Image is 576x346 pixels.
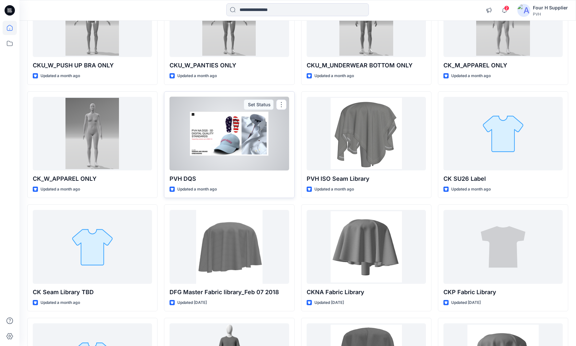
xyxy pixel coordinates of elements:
p: Updated a month ago [177,73,217,79]
div: PVH [533,12,568,17]
p: Updated a month ago [41,73,80,79]
a: PVH DQS [170,97,289,170]
p: DFG Master Fabric library_Feb 07 2018 [170,288,289,297]
p: PVH ISO Seam Library [307,174,426,183]
a: DFG Master Fabric library_Feb 07 2018 [170,210,289,283]
p: Updated a month ago [41,186,80,193]
a: CKP Fabric Library [443,210,563,283]
p: Updated a month ago [177,186,217,193]
p: CKU_W_PUSH UP BRA ONLY [33,61,152,70]
p: Updated [DATE] [177,299,207,306]
a: CK Seam Library TBD [33,210,152,283]
p: Updated a month ago [451,73,491,79]
p: CKP Fabric Library [443,288,563,297]
img: avatar [517,4,530,17]
p: CK_M_APPAREL ONLY [443,61,563,70]
p: Updated a month ago [314,73,354,79]
p: CKU_M_UNDERWEAR BOTTOM ONLY [307,61,426,70]
p: Updated a month ago [314,186,354,193]
a: CKNA Fabric Library [307,210,426,283]
p: CKU_W_PANTIES ONLY [170,61,289,70]
p: CK Seam Library TBD [33,288,152,297]
a: CK SU26 Label [443,97,563,170]
a: PVH ISO Seam Library [307,97,426,170]
a: CK_W_APPAREL ONLY [33,97,152,170]
p: Updated a month ago [41,299,80,306]
p: Updated [DATE] [451,299,481,306]
div: Four H Supplier [533,4,568,12]
p: CK_W_APPAREL ONLY [33,174,152,183]
p: Updated [DATE] [314,299,344,306]
p: PVH DQS [170,174,289,183]
p: CKNA Fabric Library [307,288,426,297]
span: 2 [504,6,509,11]
p: CK SU26 Label [443,174,563,183]
p: Updated a month ago [451,186,491,193]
